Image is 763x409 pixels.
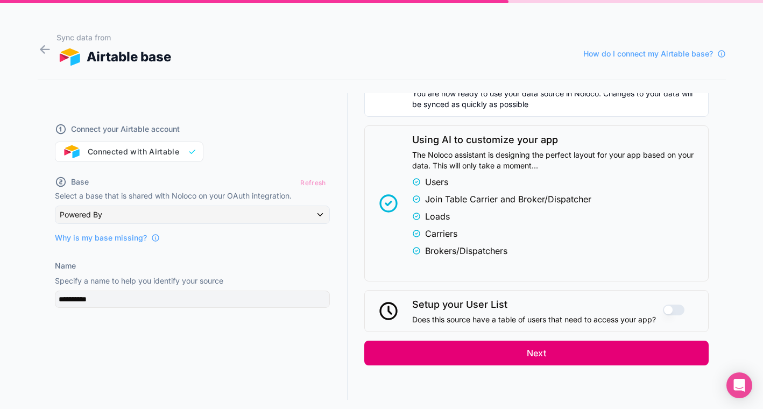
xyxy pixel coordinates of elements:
span: Using AI to customize your app [412,132,702,147]
span: Brokers/Dispatchers [425,244,507,257]
span: Does this source have a table of users that need to access your app? [412,314,656,325]
span: How do I connect my Airtable base? [583,48,713,59]
span: Base [71,177,89,187]
img: AIRTABLE [56,48,83,66]
span: Powered By [60,209,102,220]
span: Setup your User List [412,297,656,312]
button: Next [364,341,709,365]
span: Users [425,175,448,188]
span: Why is my base missing? [55,232,147,243]
div: Open Intercom Messenger [726,372,752,398]
span: Join Table Carrier and Broker/Dispatcher [425,193,591,206]
span: Loads [425,210,450,223]
span: Carriers [425,227,457,240]
p: Select a base that is shared with Noloco on your OAuth integration. [55,191,330,201]
span: Connect your Airtable account [71,124,180,135]
div: Airtable base [56,47,172,67]
h1: Sync data from [56,32,172,43]
span: The Noloco assistant is designing the perfect layout for your app based on your data. This will o... [412,150,702,171]
a: Why is my base missing? [55,232,160,243]
label: Name [55,260,76,271]
a: How do I connect my Airtable base? [583,48,726,59]
p: Specify a name to help you identify your source [55,276,330,286]
button: Powered By [55,206,330,224]
span: You are now ready to use your data source in Noloco. Changes to your data will be synced as quick... [412,88,702,110]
